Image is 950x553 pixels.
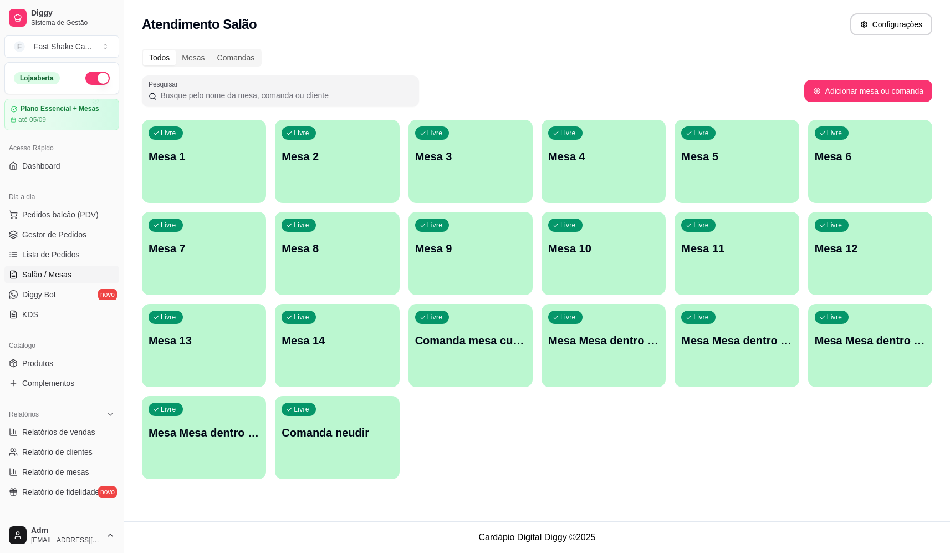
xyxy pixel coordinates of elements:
button: LivreMesa 5 [675,120,799,203]
span: Relatório de mesas [22,466,89,478]
p: Livre [427,221,443,230]
span: KDS [22,309,38,320]
p: Mesa 13 [149,333,259,348]
span: Gestor de Pedidos [22,229,86,240]
footer: Cardápio Digital Diggy © 2025 [124,521,950,553]
p: Livre [294,129,309,138]
button: Adicionar mesa ou comanda [804,80,932,102]
a: DiggySistema de Gestão [4,4,119,31]
span: Adm [31,526,101,536]
p: Comanda mesa cupim [415,333,526,348]
button: LivreMesa 12 [808,212,932,295]
p: Mesa 1 [149,149,259,164]
p: Mesa Mesa dentro azul [548,333,659,348]
button: LivreMesa 13 [142,304,266,387]
a: Relatório de fidelidadenovo [4,483,119,501]
button: Adm[EMAIL_ADDRESS][DOMAIN_NAME] [4,522,119,549]
span: Lista de Pedidos [22,249,80,260]
p: Livre [560,313,576,322]
button: LivreMesa Mesa dentro laranja [675,304,799,387]
p: Livre [161,221,176,230]
p: Livre [427,129,443,138]
a: Plano Essencial + Mesasaté 05/09 [4,99,119,130]
button: LivreMesa 11 [675,212,799,295]
p: Livre [693,129,709,138]
p: Livre [560,221,576,230]
div: Gerenciar [4,514,119,532]
p: Livre [560,129,576,138]
button: Select a team [4,35,119,58]
p: Mesa Mesa dentro vermelha [149,425,259,440]
button: LivreMesa 6 [808,120,932,203]
p: Mesa 7 [149,241,259,256]
input: Pesquisar [157,90,412,101]
button: LivreMesa 7 [142,212,266,295]
div: Comandas [211,50,261,65]
div: Loja aberta [14,72,60,84]
button: Pedidos balcão (PDV) [4,206,119,224]
button: LivreMesa 14 [275,304,399,387]
button: LivreMesa 8 [275,212,399,295]
p: Mesa 8 [282,241,392,256]
p: Mesa Mesa dentro laranja [681,333,792,348]
p: Mesa 4 [548,149,659,164]
span: F [14,41,25,52]
button: LivreComanda neudir [275,396,399,479]
button: LivreMesa 1 [142,120,266,203]
p: Livre [827,313,842,322]
button: LivreMesa Mesa dentro verde [808,304,932,387]
p: Mesa 14 [282,333,392,348]
p: Livre [294,221,309,230]
p: Mesa 6 [815,149,926,164]
span: [EMAIL_ADDRESS][DOMAIN_NAME] [31,536,101,545]
span: Diggy [31,8,115,18]
button: LivreMesa 4 [542,120,666,203]
button: LivreMesa 2 [275,120,399,203]
p: Mesa 5 [681,149,792,164]
button: LivreMesa 10 [542,212,666,295]
p: Livre [294,313,309,322]
div: Catálogo [4,337,119,354]
span: Relatório de clientes [22,447,93,458]
p: Livre [693,313,709,322]
span: Sistema de Gestão [31,18,115,27]
a: Gestor de Pedidos [4,226,119,243]
p: Comanda neudir [282,425,392,440]
button: Alterar Status [85,72,110,85]
a: Salão / Mesas [4,266,119,283]
div: Todos [143,50,176,65]
button: LivreMesa 9 [408,212,533,295]
a: Produtos [4,354,119,372]
a: Relatório de mesas [4,463,119,481]
p: Livre [693,221,709,230]
button: LivreComanda mesa cupim [408,304,533,387]
span: Diggy Bot [22,289,56,300]
div: Dia a dia [4,188,119,206]
span: Pedidos balcão (PDV) [22,209,99,220]
article: Plano Essencial + Mesas [21,105,99,113]
span: Relatórios de vendas [22,427,95,438]
div: Acesso Rápido [4,139,119,157]
p: Livre [827,129,842,138]
a: Diggy Botnovo [4,286,119,303]
span: Complementos [22,378,74,389]
div: Fast Shake Ca ... [34,41,91,52]
button: Configurações [850,13,932,35]
p: Mesa 10 [548,241,659,256]
span: Relatório de fidelidade [22,486,99,498]
a: KDS [4,306,119,323]
p: Mesa Mesa dentro verde [815,333,926,348]
span: Salão / Mesas [22,269,71,280]
article: até 05/09 [18,115,46,124]
p: Livre [161,405,176,414]
p: Mesa 3 [415,149,526,164]
a: Relatórios de vendas [4,423,119,441]
p: Livre [294,405,309,414]
a: Complementos [4,374,119,392]
span: Dashboard [22,160,60,171]
p: Livre [427,313,443,322]
span: Produtos [22,358,53,369]
label: Pesquisar [149,79,182,89]
button: LivreMesa Mesa dentro vermelha [142,396,266,479]
p: Mesa 2 [282,149,392,164]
